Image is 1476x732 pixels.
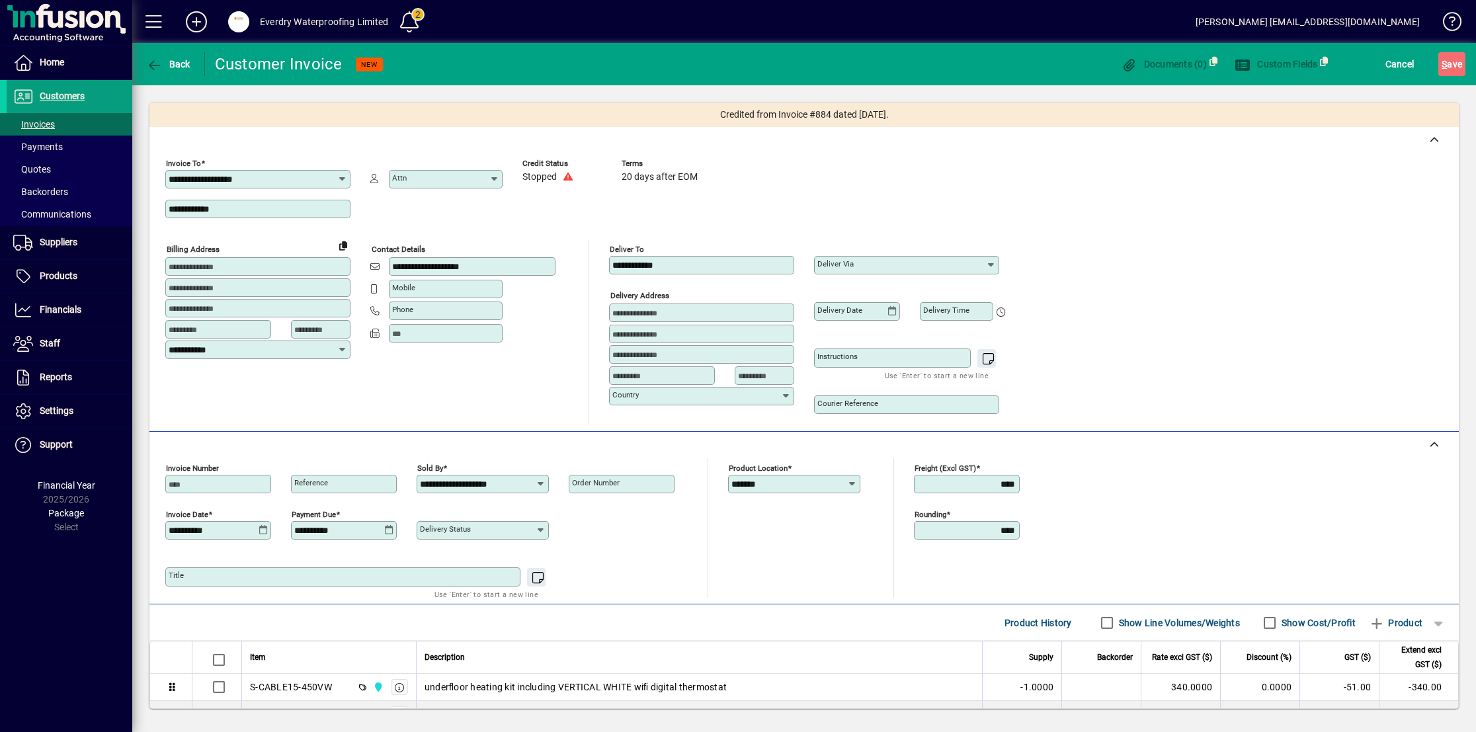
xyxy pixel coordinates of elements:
a: Quotes [7,158,132,181]
button: Copy to Delivery address [333,235,354,256]
td: 0.0000 [1220,701,1299,727]
td: -256.00 [1379,701,1458,727]
app-page-header-button: Back [132,52,205,76]
mat-label: Invoice date [166,510,208,519]
div: Customer Invoice [215,54,343,75]
div: 256.0000 [1149,708,1212,721]
span: Backorder [1097,650,1133,665]
span: underﬂoor heating kit including VERTICAL WHITE wiﬁ digital thermostat [425,680,727,694]
div: S-CABLE15-450VW [250,680,332,694]
span: -1.0000 [1020,680,1053,694]
label: Show Line Volumes/Weights [1116,616,1240,630]
span: Central [370,707,385,721]
span: Financials [40,304,81,315]
span: Extend excl GST ($) [1387,643,1442,672]
a: Staff [7,327,132,360]
label: Show Cost/Profit [1279,616,1356,630]
span: Products [40,270,77,281]
td: 0.0000 [1220,674,1299,701]
mat-label: Delivery date [817,305,862,315]
a: Backorders [7,181,132,203]
span: underﬂoor heating kit including VERTICAL WHITE wiﬁ digital thermostat 1.5M2-2M2 [425,708,778,721]
span: NEW [361,60,378,69]
span: Cancel [1385,54,1414,75]
span: Documents (0) [1121,59,1207,69]
span: Reports [40,372,72,382]
span: Item [250,650,266,665]
span: 20 days after EOM [622,172,698,183]
button: Add [175,10,218,34]
span: Rate excl GST ($) [1152,650,1212,665]
button: Custom Fields [1231,52,1321,76]
span: Staff [40,338,60,348]
td: -51.00 [1299,674,1379,701]
span: S [1442,59,1447,69]
mat-label: Delivery status [420,524,471,534]
span: Product History [1004,612,1072,633]
div: [PERSON_NAME] [EMAIL_ADDRESS][DOMAIN_NAME] [1196,11,1420,32]
a: Payments [7,136,132,158]
mat-label: Mobile [392,283,415,292]
a: Products [7,260,132,293]
span: Product [1369,612,1422,633]
div: Everdry Waterproofing Limited [260,11,388,32]
mat-hint: Use 'Enter' to start a new line [434,587,538,602]
span: Customers [40,91,85,101]
button: Product History [999,611,1077,635]
span: Package [48,508,84,518]
mat-label: Delivery time [923,305,969,315]
mat-label: Payment due [292,510,336,519]
mat-label: Phone [392,305,413,314]
span: Credit status [522,159,602,168]
button: Cancel [1382,52,1418,76]
span: Settings [40,405,73,416]
mat-label: Attn [392,173,407,183]
mat-label: Rounding [915,510,946,519]
span: Stopped [522,172,557,183]
span: Credited from Invoice #884 dated [DATE]. [720,108,889,122]
span: Financial Year [38,480,95,491]
button: Documents (0) [1118,52,1210,76]
span: Backorders [13,186,68,197]
mat-label: Deliver via [817,259,854,268]
div: S-CABLE15-300VW [250,708,332,721]
span: Supply [1029,650,1053,665]
mat-label: Courier Reference [817,399,878,408]
mat-label: Order number [572,478,620,487]
span: -1.0000 [1020,708,1053,721]
a: Knowledge Base [1433,3,1459,46]
span: Back [146,59,190,69]
a: Settings [7,395,132,428]
mat-label: Deliver To [610,245,644,254]
span: Description [425,650,465,665]
span: Payments [13,142,63,152]
span: GST ($) [1344,650,1371,665]
mat-label: Freight (excl GST) [915,464,976,473]
span: Discount (%) [1247,650,1291,665]
a: Communications [7,203,132,225]
span: Communications [13,209,91,220]
a: Home [7,46,132,79]
mat-label: Instructions [817,352,858,361]
span: Home [40,57,64,67]
span: Support [40,439,73,450]
span: Suppliers [40,237,77,247]
button: Profile [218,10,260,34]
a: Invoices [7,113,132,136]
td: -38.40 [1299,701,1379,727]
span: Quotes [13,164,51,175]
a: Reports [7,361,132,394]
a: Financials [7,294,132,327]
span: Custom Fields [1235,59,1318,69]
div: 340.0000 [1149,680,1212,694]
mat-label: Country [612,390,639,399]
a: Support [7,428,132,462]
button: Save [1438,52,1465,76]
mat-label: Reference [294,478,328,487]
mat-label: Product location [729,464,788,473]
span: Terms [622,159,701,168]
span: ave [1442,54,1462,75]
button: Back [143,52,194,76]
a: Suppliers [7,226,132,259]
mat-label: Invoice number [166,464,219,473]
